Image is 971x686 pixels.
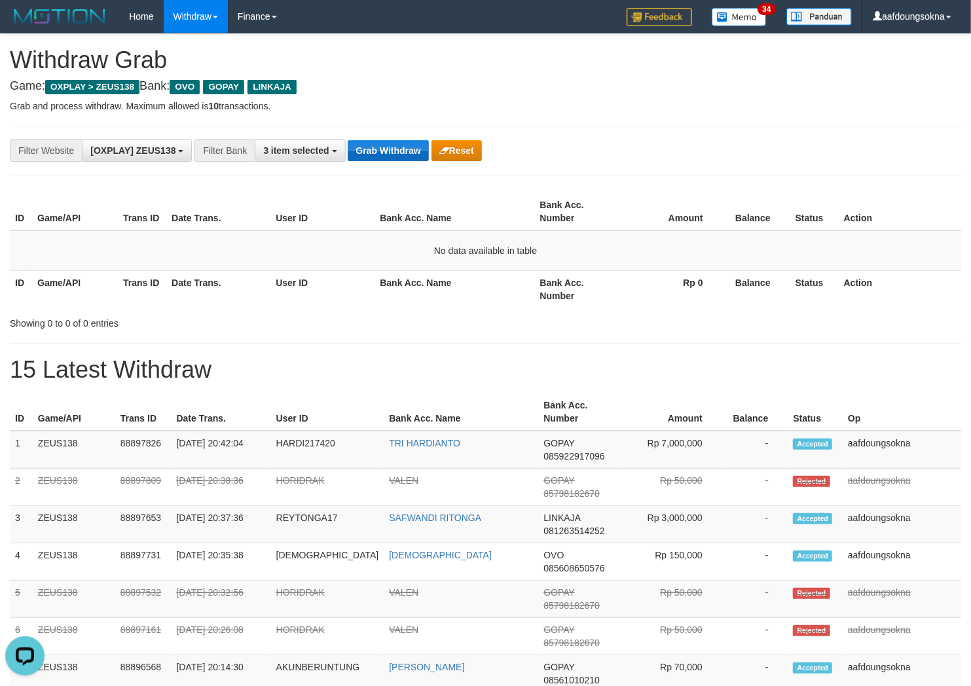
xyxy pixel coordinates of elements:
[790,193,839,230] th: Status
[10,581,33,618] td: 5
[10,469,33,506] td: 2
[793,588,830,599] span: Rejected
[389,438,460,448] a: TRI HARDIANTO
[790,270,839,308] th: Status
[115,506,172,543] td: 88897653
[543,600,600,611] span: Copy 85798182670 to clipboard
[722,469,788,506] td: -
[10,47,961,73] h1: Withdraw Grab
[375,270,534,308] th: Bank Acc. Name
[793,439,832,450] span: Accepted
[538,393,623,431] th: Bank Acc. Number
[543,587,574,598] span: GOPAY
[32,193,118,230] th: Game/API
[270,193,375,230] th: User ID
[118,270,166,308] th: Trans ID
[722,506,788,543] td: -
[722,618,788,655] td: -
[543,526,604,536] span: Copy 081263514252 to clipboard
[543,624,574,635] span: GOPAY
[621,270,723,308] th: Rp 0
[839,270,961,308] th: Action
[171,469,270,506] td: [DATE] 20:38:36
[33,431,115,469] td: ZEUS138
[171,543,270,581] td: [DATE] 20:35:38
[543,550,564,560] span: OVO
[10,506,33,543] td: 3
[375,193,534,230] th: Bank Acc. Name
[171,431,270,469] td: [DATE] 20:42:04
[10,139,82,162] div: Filter Website
[33,543,115,581] td: ZEUS138
[10,618,33,655] td: 6
[623,581,722,618] td: Rp 50,000
[166,270,270,308] th: Date Trans.
[118,193,166,230] th: Trans ID
[10,193,32,230] th: ID
[10,393,33,431] th: ID
[535,270,621,308] th: Bank Acc. Number
[33,581,115,618] td: ZEUS138
[115,431,172,469] td: 88897826
[543,662,574,672] span: GOPAY
[843,581,961,618] td: aafdoungsokna
[348,140,428,161] button: Grab Withdraw
[10,312,395,330] div: Showing 0 to 0 of 0 entries
[271,618,384,655] td: HORIDRAK
[194,139,255,162] div: Filter Bank
[793,625,830,636] span: Rejected
[5,5,45,45] button: Open LiveChat chat widget
[255,139,345,162] button: 3 item selected
[271,431,384,469] td: HARDI217420
[793,551,832,562] span: Accepted
[623,543,722,581] td: Rp 150,000
[389,624,418,635] a: VALEN
[389,587,418,598] a: VALEN
[843,431,961,469] td: aafdoungsokna
[722,581,788,618] td: -
[115,543,172,581] td: 88897731
[543,475,574,486] span: GOPAY
[384,393,538,431] th: Bank Acc. Name
[82,139,192,162] button: [OXPLAY] ZEUS138
[208,101,219,111] strong: 10
[115,581,172,618] td: 88897532
[543,488,600,499] span: Copy 85798182670 to clipboard
[786,8,852,26] img: panduan.png
[10,99,961,113] p: Grab and process withdraw. Maximum allowed is transactions.
[45,80,139,94] span: OXPLAY > ZEUS138
[543,513,580,523] span: LINKAJA
[839,193,961,230] th: Action
[621,193,723,230] th: Amount
[623,469,722,506] td: Rp 50,000
[843,506,961,543] td: aafdoungsokna
[10,431,33,469] td: 1
[843,543,961,581] td: aafdoungsokna
[10,7,109,26] img: MOTION_logo.png
[623,431,722,469] td: Rp 7,000,000
[270,270,375,308] th: User ID
[543,675,600,685] span: Copy 08561010210 to clipboard
[793,662,832,674] span: Accepted
[10,357,961,383] h1: 15 Latest Withdraw
[389,662,464,672] a: [PERSON_NAME]
[627,8,692,26] img: Feedback.jpg
[723,270,790,308] th: Balance
[843,618,961,655] td: aafdoungsokna
[171,581,270,618] td: [DATE] 20:32:56
[170,80,200,94] span: OVO
[115,469,172,506] td: 88897809
[389,475,418,486] a: VALEN
[115,618,172,655] td: 88897161
[788,393,843,431] th: Status
[723,193,790,230] th: Balance
[843,469,961,506] td: aafdoungsokna
[166,193,270,230] th: Date Trans.
[535,193,621,230] th: Bank Acc. Number
[10,80,961,93] h4: Game: Bank:
[33,393,115,431] th: Game/API
[843,393,961,431] th: Op
[171,618,270,655] td: [DATE] 20:26:08
[389,550,492,560] a: [DEMOGRAPHIC_DATA]
[171,506,270,543] td: [DATE] 20:37:36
